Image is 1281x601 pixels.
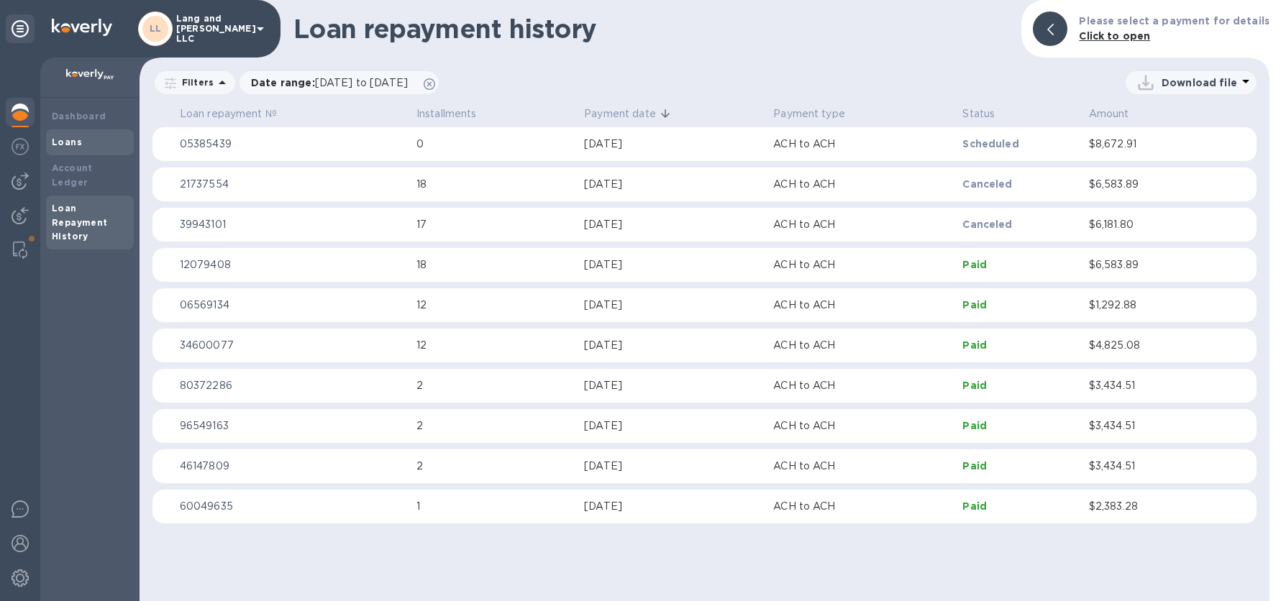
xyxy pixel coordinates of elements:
[416,298,573,313] p: 12
[1162,75,1237,90] p: Download file
[416,459,573,474] p: 2
[584,418,762,433] div: [DATE]
[584,459,762,474] div: [DATE]
[773,378,951,393] p: ACH to ACH
[584,257,762,272] div: [DATE]
[773,137,951,152] p: ACH to ACH
[240,71,439,94] div: Date range:[DATE] to [DATE]
[416,106,496,121] span: Installments
[176,76,214,88] p: Filters
[962,338,1077,352] p: Paid
[52,162,93,188] b: Account Ledger
[52,19,112,36] img: Logo
[962,177,1077,191] p: Canceled
[773,177,951,192] p: ACH to ACH
[1089,499,1208,514] p: $2,383.28
[1079,30,1150,42] b: Click to open
[773,499,951,514] p: ACH to ACH
[584,106,675,121] span: Payment date
[180,217,405,232] p: 39943101
[180,106,277,121] p: Loan repayment №
[416,177,573,192] p: 18
[584,378,762,393] div: [DATE]
[1089,338,1208,353] p: $4,825.08
[52,111,106,121] b: Dashboard
[180,257,405,272] p: 12079408
[52,203,108,242] b: Loan Repayment History
[773,459,951,474] p: ACH to ACH
[962,378,1077,393] p: Paid
[962,459,1077,473] p: Paid
[584,217,762,232] div: [DATE]
[1089,137,1208,152] p: $8,672.91
[584,499,762,514] div: [DATE]
[1089,106,1129,121] p: Amount
[773,106,864,121] span: Payment type
[1089,177,1208,192] p: $6,583.89
[180,106,296,121] span: Loan repayment №
[962,106,1013,121] span: Status
[962,137,1077,151] p: Scheduled
[773,257,951,272] p: ACH to ACH
[6,14,35,43] div: Unpin categories
[416,378,573,393] p: 2
[416,137,573,152] p: 0
[180,137,405,152] p: 05385439
[416,418,573,433] p: 2
[1089,257,1208,272] p: $6,583.89
[180,499,405,514] p: 60049635
[180,418,405,433] p: 96549163
[416,499,573,514] p: 1
[180,298,405,313] p: 06569134
[584,106,656,121] p: Payment date
[584,338,762,353] div: [DATE]
[180,338,405,353] p: 34600077
[773,338,951,353] p: ACH to ACH
[962,257,1077,272] p: Paid
[416,217,573,232] p: 17
[416,257,573,272] p: 18
[251,75,415,90] p: Date range :
[315,77,408,88] span: [DATE] to [DATE]
[962,106,995,121] p: Status
[1089,298,1208,313] p: $1,292.88
[12,138,29,155] img: Foreign exchange
[1089,418,1208,433] p: $3,434.51
[180,177,405,192] p: 21737554
[584,177,762,192] div: [DATE]
[773,217,951,232] p: ACH to ACH
[1089,459,1208,474] p: $3,434.51
[773,418,951,433] p: ACH to ACH
[416,338,573,353] p: 12
[1089,106,1148,121] span: Amount
[180,378,405,393] p: 80372286
[773,106,845,121] p: Payment type
[584,137,762,152] div: [DATE]
[293,14,1010,44] h1: Loan repayment history
[52,137,82,147] b: Loans
[150,23,162,34] b: LL
[962,298,1077,312] p: Paid
[176,14,248,44] p: Lang and [PERSON_NAME] LLC
[773,298,951,313] p: ACH to ACH
[180,459,405,474] p: 46147809
[962,418,1077,433] p: Paid
[962,217,1077,231] p: Canceled
[416,106,477,121] p: Installments
[1079,15,1269,27] b: Please select a payment for details
[584,298,762,313] div: [DATE]
[1089,217,1208,232] p: $6,181.80
[1089,378,1208,393] p: $3,434.51
[962,499,1077,513] p: Paid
